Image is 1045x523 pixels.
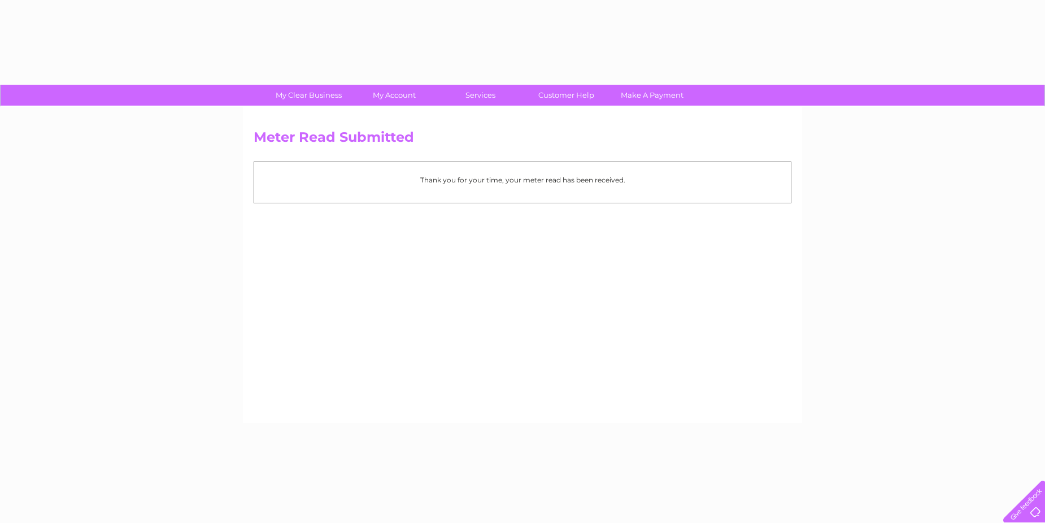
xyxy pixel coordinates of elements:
[434,85,527,106] a: Services
[260,175,785,185] p: Thank you for your time, your meter read has been received.
[606,85,699,106] a: Make A Payment
[520,85,613,106] a: Customer Help
[254,129,791,151] h2: Meter Read Submitted
[348,85,441,106] a: My Account
[262,85,355,106] a: My Clear Business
